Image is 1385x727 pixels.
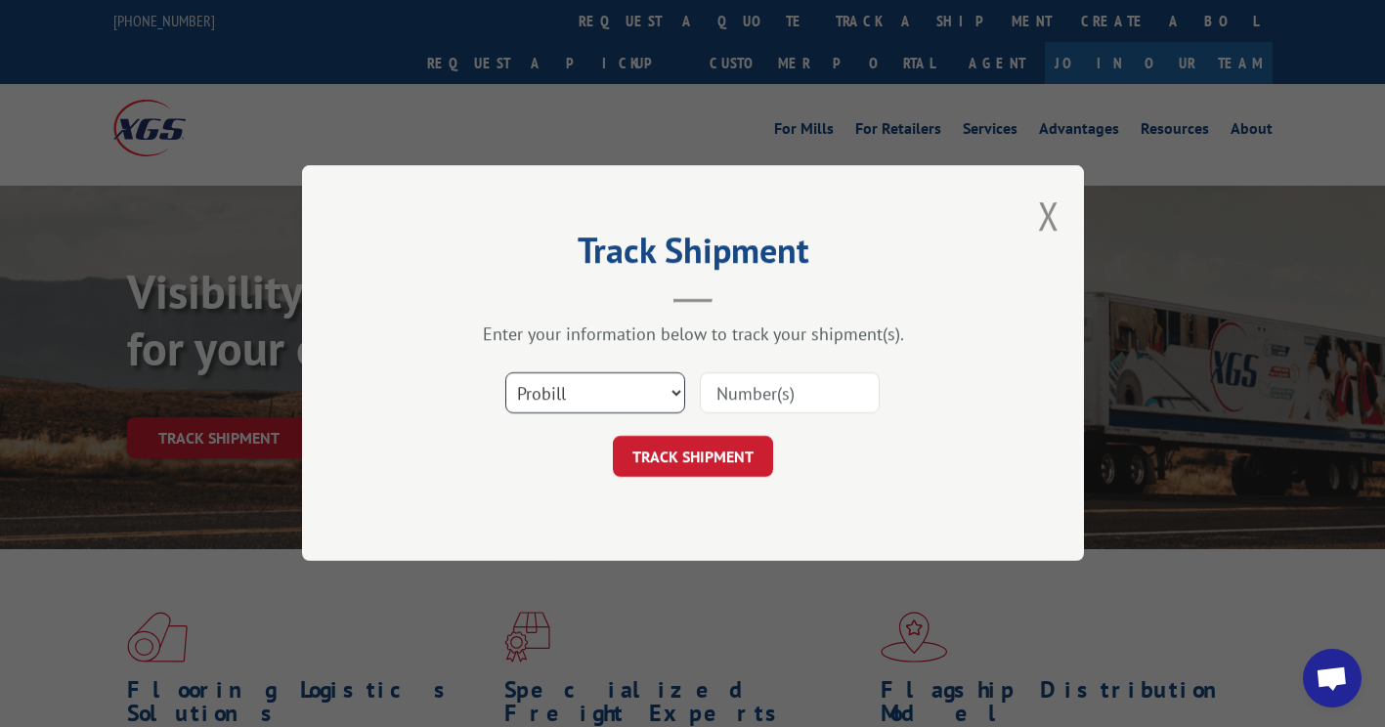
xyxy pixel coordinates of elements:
[1303,649,1362,707] div: Open chat
[700,373,880,414] input: Number(s)
[400,236,986,274] h2: Track Shipment
[400,323,986,346] div: Enter your information below to track your shipment(s).
[1038,190,1060,241] button: Close modal
[613,437,773,478] button: TRACK SHIPMENT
